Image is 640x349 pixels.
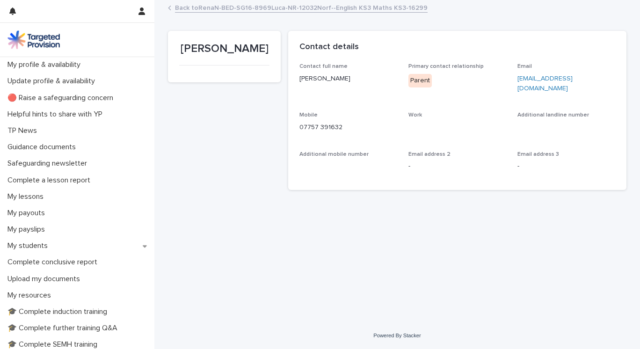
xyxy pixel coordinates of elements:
span: Additional mobile number [299,152,369,157]
p: Helpful hints to share with YP [4,110,110,119]
p: My resources [4,291,58,300]
p: 🎓 Complete SEMH training [4,340,105,349]
a: 07757 391632 [299,124,342,131]
div: Parent [408,74,432,87]
span: Primary contact relationship [408,64,484,69]
span: Additional landline number [517,112,589,118]
span: Work [408,112,422,118]
p: Complete a lesson report [4,176,98,185]
p: My payslips [4,225,52,234]
span: Contact full name [299,64,348,69]
p: - [408,161,506,171]
p: 🎓 Complete further training Q&A [4,324,125,333]
img: M5nRWzHhSzIhMunXDL62 [7,30,60,49]
p: Safeguarding newsletter [4,159,95,168]
p: - [517,161,615,171]
p: Update profile & availability [4,77,102,86]
p: 🔴 Raise a safeguarding concern [4,94,121,102]
p: TP News [4,126,44,135]
p: My lessons [4,192,51,201]
a: Powered By Stacker [373,333,421,338]
p: [PERSON_NAME] [179,42,269,56]
p: Guidance documents [4,143,83,152]
h2: Contact details [299,42,359,52]
span: Mobile [299,112,318,118]
span: Email [517,64,532,69]
p: 🎓 Complete induction training [4,307,115,316]
p: My payouts [4,209,52,218]
span: Email address 2 [408,152,451,157]
a: Back toRenaN-BED-SG16-8969Luca-NR-12032Norf--English KS3 Maths KS3-16299 [175,2,428,13]
span: Email address 3 [517,152,559,157]
p: My students [4,241,55,250]
p: Complete conclusive report [4,258,105,267]
p: [PERSON_NAME] [299,74,397,84]
a: [EMAIL_ADDRESS][DOMAIN_NAME] [517,75,573,92]
p: Upload my documents [4,275,87,284]
p: My profile & availability [4,60,88,69]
